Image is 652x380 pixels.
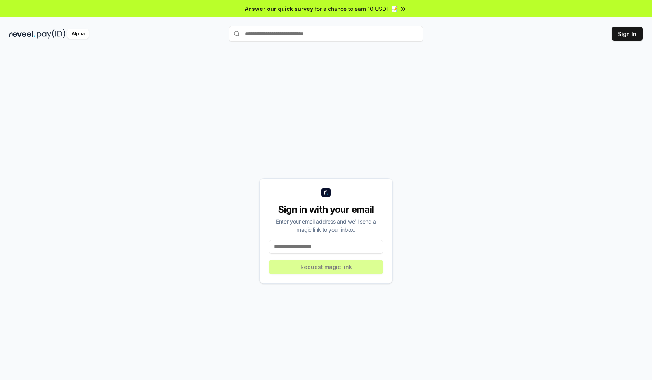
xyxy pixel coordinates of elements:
[269,203,383,216] div: Sign in with your email
[37,29,66,39] img: pay_id
[67,29,89,39] div: Alpha
[321,188,331,197] img: logo_small
[315,5,398,13] span: for a chance to earn 10 USDT 📝
[269,217,383,234] div: Enter your email address and we’ll send a magic link to your inbox.
[612,27,643,41] button: Sign In
[9,29,35,39] img: reveel_dark
[245,5,313,13] span: Answer our quick survey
